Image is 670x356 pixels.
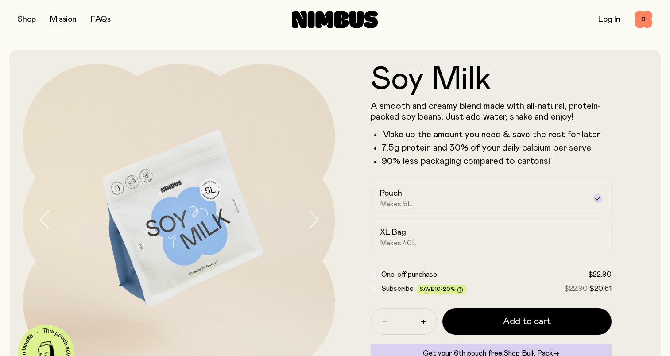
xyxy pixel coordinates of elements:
[382,143,612,153] li: 7.5g protein and 30% of your daily calcium per serve
[381,271,437,278] span: One-off purchase
[382,129,612,140] li: Make up the amount you need & save the rest for later
[371,101,612,122] p: A smooth and creamy blend made with all-natural, protein-packed soy beans. Just add water, shake ...
[564,285,588,292] span: $22.90
[380,239,417,248] span: Makes 40L
[91,15,111,23] a: FAQs
[442,308,612,335] button: Add to cart
[380,200,412,209] span: Makes 5L
[598,15,620,23] a: Log In
[503,315,551,328] span: Add to cart
[380,227,406,238] h2: XL Bag
[635,11,652,28] button: 0
[381,285,414,292] span: Subscribe
[50,15,77,23] a: Mission
[382,156,612,166] p: 90% less packaging compared to cartons!
[434,286,455,292] span: 10-20%
[420,286,463,293] span: Save
[371,64,612,96] h1: Soy Milk
[588,271,612,278] span: $22.90
[589,285,612,292] span: $20.61
[380,188,402,199] h2: Pouch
